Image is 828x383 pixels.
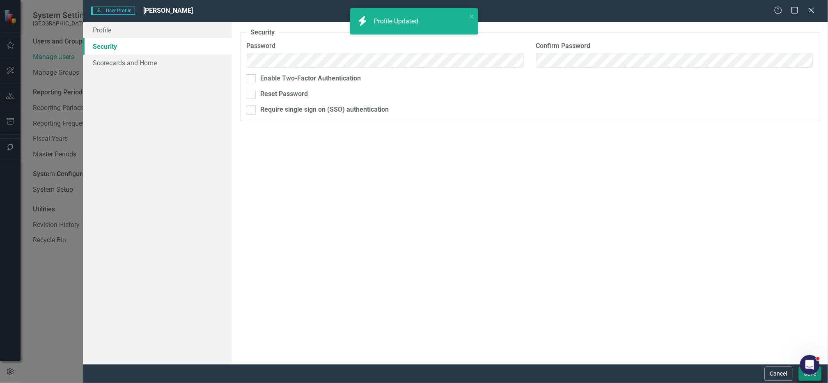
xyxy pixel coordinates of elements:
[91,7,135,15] span: User Profile
[247,28,279,37] legend: Security
[374,17,420,26] div: Profile Updated
[799,367,822,381] button: Save
[536,41,813,51] label: Confirm Password
[83,38,232,55] a: Security
[261,89,308,99] div: Reset Password
[83,55,232,71] a: Scorecards and Home
[765,367,793,381] button: Cancel
[261,74,361,83] div: Enable Two-Factor Authentication
[261,105,389,115] div: Require single sign on (SSO) authentication
[247,41,524,51] label: Password
[800,355,820,375] iframe: Intercom live chat
[83,22,232,38] a: Profile
[143,7,193,14] span: [PERSON_NAME]
[469,11,475,21] button: close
